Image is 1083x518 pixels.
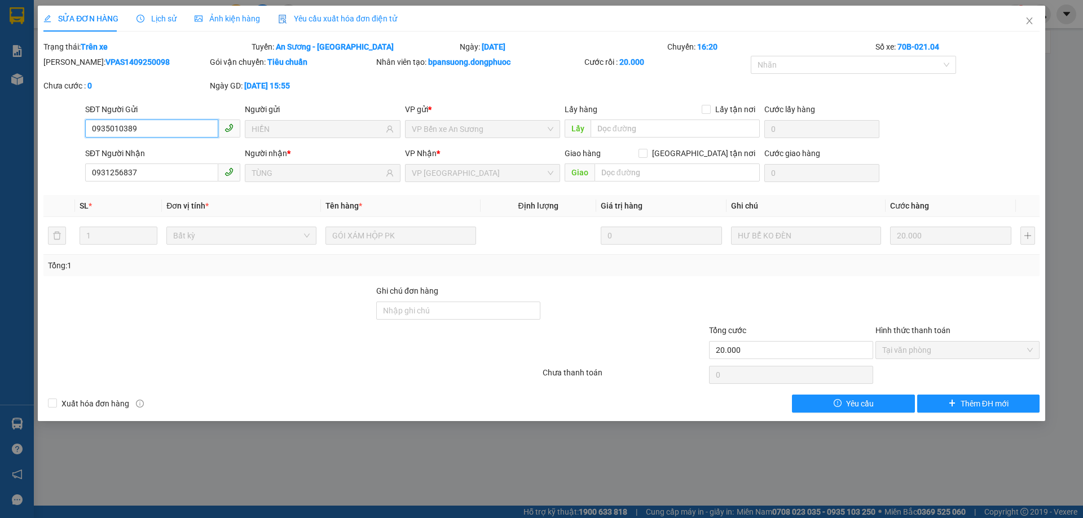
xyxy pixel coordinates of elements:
[961,397,1009,410] span: Thêm ĐH mới
[43,79,208,92] div: Chưa cước :
[224,123,234,132] span: phone
[224,167,234,176] span: phone
[601,201,642,210] span: Giá trị hàng
[195,15,202,23] span: picture
[1020,227,1035,245] button: plus
[731,227,881,245] input: Ghi Chú
[80,201,89,210] span: SL
[764,120,879,138] input: Cước lấy hàng
[48,259,418,272] div: Tổng: 1
[764,164,879,182] input: Cước giao hàng
[376,302,540,320] input: Ghi chú đơn hàng
[136,400,144,408] span: info-circle
[137,14,177,23] span: Lịch sử
[210,56,374,68] div: Gói vận chuyển:
[386,169,394,177] span: user
[709,326,746,335] span: Tổng cước
[405,103,560,116] div: VP gửi
[405,149,437,158] span: VP Nhận
[81,42,108,51] b: Trên xe
[595,163,760,181] input: Dọc đường
[376,56,582,68] div: Nhân viên tạo:
[846,397,874,410] span: Yêu cầu
[890,227,1011,245] input: 0
[325,227,476,245] input: VD: Bàn, Ghế
[648,147,760,160] span: [GEOGRAPHIC_DATA] tận nơi
[948,399,956,408] span: plus
[917,395,1040,413] button: plusThêm ĐH mới
[764,105,815,114] label: Cước lấy hàng
[591,119,760,138] input: Dọc đường
[87,81,92,90] b: 0
[245,147,400,160] div: Người nhận
[244,81,290,90] b: [DATE] 15:55
[1025,16,1034,25] span: close
[43,15,51,23] span: edit
[875,326,950,335] label: Hình thức thanh toán
[890,201,929,210] span: Cước hàng
[57,397,134,410] span: Xuất hóa đơn hàng
[250,41,459,53] div: Tuyến:
[482,42,505,51] b: [DATE]
[43,56,208,68] div: [PERSON_NAME]:
[897,42,939,51] b: 70B-021.04
[697,42,717,51] b: 16:20
[42,41,250,53] div: Trạng thái:
[278,15,287,24] img: icon
[412,121,553,138] span: VP Bến xe An Sương
[792,395,914,413] button: exclamation-circleYêu cầu
[245,103,400,116] div: Người gửi
[601,227,722,245] input: 0
[428,57,510,67] b: bpansuong.dongphuoc
[541,366,708,386] div: Chưa thanh toán
[386,125,394,133] span: user
[195,14,260,23] span: Ảnh kiện hàng
[173,227,310,244] span: Bất kỳ
[105,57,170,67] b: VPAS1409250098
[166,201,209,210] span: Đơn vị tính
[727,195,886,217] th: Ghi chú
[711,103,760,116] span: Lấy tận nơi
[278,14,397,23] span: Yêu cầu xuất hóa đơn điện tử
[565,119,591,138] span: Lấy
[619,57,644,67] b: 20.000
[882,342,1033,358] span: Tại văn phòng
[325,201,362,210] span: Tên hàng
[43,14,118,23] span: SỬA ĐƠN HÀNG
[137,15,144,23] span: clock-circle
[565,163,595,181] span: Giao
[85,103,240,116] div: SĐT Người Gửi
[518,201,558,210] span: Định lượng
[210,79,374,92] div: Ngày GD:
[666,41,874,53] div: Chuyến:
[1014,6,1045,37] button: Close
[276,42,394,51] b: An Sương - [GEOGRAPHIC_DATA]
[252,167,383,179] input: Tên người nhận
[376,286,438,295] label: Ghi chú đơn hàng
[584,56,749,68] div: Cước rồi :
[252,123,383,135] input: Tên người gửi
[459,41,667,53] div: Ngày:
[48,227,66,245] button: delete
[85,147,240,160] div: SĐT Người Nhận
[267,57,307,67] b: Tiêu chuẩn
[874,41,1041,53] div: Số xe:
[834,399,842,408] span: exclamation-circle
[565,149,601,158] span: Giao hàng
[412,165,553,181] span: VP Tây Ninh
[764,149,820,158] label: Cước giao hàng
[565,105,597,114] span: Lấy hàng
